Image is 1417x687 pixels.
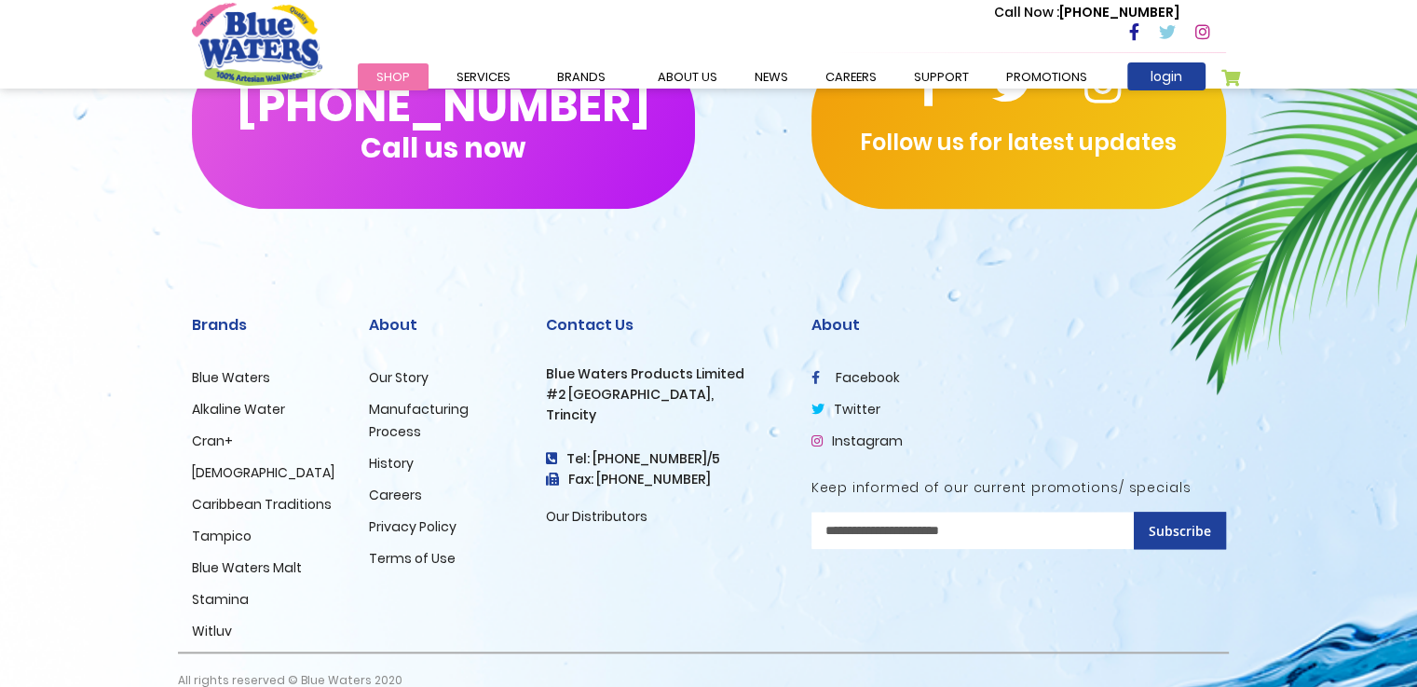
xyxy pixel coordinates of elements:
[546,387,783,403] h3: #2 [GEOGRAPHIC_DATA],
[369,454,414,473] a: History
[456,68,511,86] span: Services
[895,63,988,90] a: support
[811,400,880,419] a: twitter
[546,407,783,423] h3: Trincity
[546,366,783,382] h3: Blue Waters Products Limited
[811,480,1226,496] h5: Keep informed of our current promotions/ specials
[994,3,1059,21] span: Call Now :
[192,3,322,85] a: store logo
[1149,522,1211,540] span: Subscribe
[546,507,647,526] a: Our Distributors
[369,316,518,334] h2: About
[546,472,783,488] h3: Fax: [PHONE_NUMBER]
[192,368,270,387] a: Blue Waters
[1134,512,1226,549] button: Subscribe
[192,590,249,609] a: Stamina
[994,3,1179,22] p: [PHONE_NUMBER]
[546,316,783,334] h2: Contact Us
[988,63,1106,90] a: Promotions
[192,400,285,419] a: Alkaline Water
[192,463,334,482] a: [DEMOGRAPHIC_DATA]
[557,68,606,86] span: Brands
[811,316,1226,334] h2: About
[811,368,900,387] a: facebook
[369,517,456,536] a: Privacy Policy
[807,63,895,90] a: careers
[192,316,341,334] h2: Brands
[639,63,736,90] a: about us
[736,63,807,90] a: News
[369,368,429,387] a: Our Story
[369,549,456,568] a: Terms of Use
[192,41,695,209] button: [PHONE_NUMBER]Call us now
[811,126,1226,159] p: Follow us for latest updates
[369,486,422,504] a: Careers
[376,68,410,86] span: Shop
[1127,62,1206,90] a: login
[192,527,252,545] a: Tampico
[192,622,232,640] a: Witluv
[192,495,332,514] a: Caribbean Traditions
[546,451,783,467] h4: Tel: [PHONE_NUMBER]/5
[192,432,233,450] a: Cran+
[192,558,302,577] a: Blue Waters Malt
[811,432,903,450] a: Instagram
[369,400,469,441] a: Manufacturing Process
[361,143,525,153] span: Call us now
